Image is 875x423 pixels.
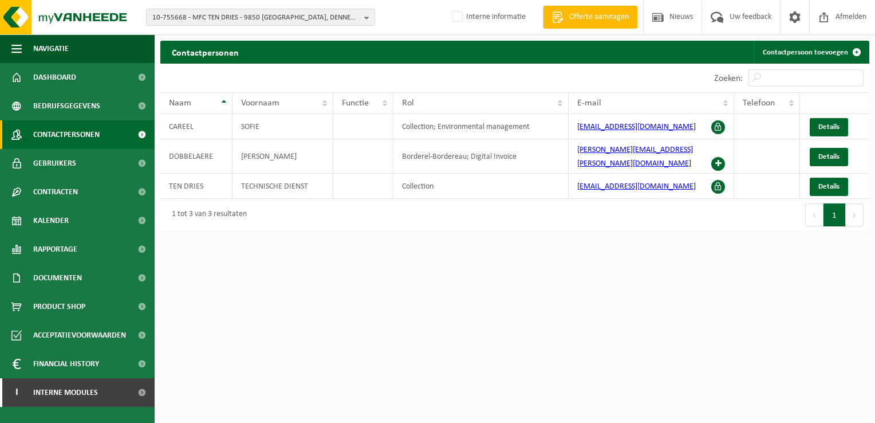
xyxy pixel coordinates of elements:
[450,9,526,26] label: Interne informatie
[743,99,775,108] span: Telefoon
[805,203,823,226] button: Previous
[232,114,333,139] td: SOFIE
[402,99,414,108] span: Rol
[33,235,77,264] span: Rapportage
[166,205,247,225] div: 1 tot 3 van 3 resultaten
[577,182,696,191] a: [EMAIL_ADDRESS][DOMAIN_NAME]
[577,123,696,131] a: [EMAIL_ADDRESS][DOMAIN_NAME]
[146,9,375,26] button: 10-755668 - MFC TEN DRIES - 9850 [GEOGRAPHIC_DATA], DENNENDREEF 62
[393,139,568,174] td: Borderel-Bordereau; Digital Invoice
[577,146,693,168] a: [PERSON_NAME][EMAIL_ADDRESS][PERSON_NAME][DOMAIN_NAME]
[393,174,568,199] td: Collection
[818,123,839,131] span: Details
[754,41,868,64] a: Contactpersoon toevoegen
[232,174,333,199] td: TECHNISCHE DIENST
[810,148,848,166] a: Details
[33,206,69,235] span: Kalender
[33,292,85,321] span: Product Shop
[232,139,333,174] td: [PERSON_NAME]
[152,9,360,26] span: 10-755668 - MFC TEN DRIES - 9850 [GEOGRAPHIC_DATA], DENNENDREEF 62
[160,41,250,63] h2: Contactpersonen
[33,321,126,350] span: Acceptatievoorwaarden
[393,114,568,139] td: Collection; Environmental management
[33,149,76,178] span: Gebruikers
[160,114,232,139] td: CAREEL
[810,178,848,196] a: Details
[169,99,191,108] span: Naam
[818,183,839,190] span: Details
[33,63,76,92] span: Dashboard
[33,264,82,292] span: Documenten
[543,6,637,29] a: Offerte aanvragen
[33,350,99,378] span: Financial History
[33,120,100,149] span: Contactpersonen
[241,99,279,108] span: Voornaam
[160,139,232,174] td: DOBBELAERE
[823,203,846,226] button: 1
[342,99,369,108] span: Functie
[846,203,864,226] button: Next
[33,378,98,407] span: Interne modules
[33,178,78,206] span: Contracten
[577,99,601,108] span: E-mail
[714,74,743,83] label: Zoeken:
[11,378,22,407] span: I
[566,11,632,23] span: Offerte aanvragen
[818,153,839,160] span: Details
[33,92,100,120] span: Bedrijfsgegevens
[160,174,232,199] td: TEN DRIES
[810,118,848,136] a: Details
[33,34,69,63] span: Navigatie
